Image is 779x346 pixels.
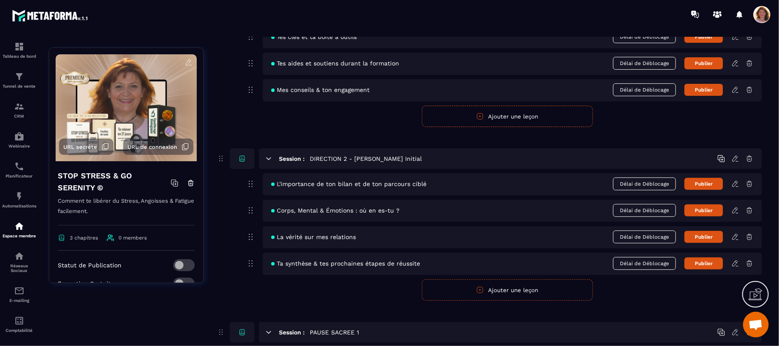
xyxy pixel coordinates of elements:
button: Ajouter une leçon [422,106,593,127]
a: formationformationCRM [2,95,36,125]
h4: STOP STRESS & GO SERENITY © [58,170,171,194]
span: URL de connexion [127,144,177,150]
a: automationsautomationsWebinaire [2,125,36,155]
h6: Session : [279,155,305,162]
a: emailemailE-mailing [2,279,36,309]
img: accountant [14,316,24,326]
a: accountantaccountantComptabilité [2,309,36,339]
button: URL de connexion [123,139,193,155]
span: Corps, Mental & Émotions : où en es-tu ? [271,207,400,214]
a: formationformationTableau de bord [2,35,36,65]
h5: PAUSE SACREE 1 [310,328,359,337]
span: URL secrète [63,144,97,150]
p: E-mailing [2,298,36,303]
a: automationsautomationsAutomatisations [2,185,36,215]
span: La vérité sur mes relations [271,234,356,240]
img: social-network [14,251,24,261]
button: URL secrète [59,139,113,155]
span: 3 chapitres [70,235,98,241]
button: Publier [684,84,723,96]
button: Publier [684,231,723,243]
p: Tunnel de vente [2,84,36,89]
span: 0 members [118,235,147,241]
a: Ouvrir le chat [743,312,769,337]
button: Publier [684,178,723,190]
h5: DIRECTION 2 - [PERSON_NAME] Initial [310,154,422,163]
img: logo [12,8,89,23]
p: Webinaire [2,144,36,148]
span: Mes conseils & ton engagement [271,86,370,93]
span: Délai de Déblocage [613,231,676,243]
img: background [56,54,197,161]
button: Ajouter une leçon [422,279,593,301]
p: Espace membre [2,234,36,238]
a: formationformationTunnel de vente [2,65,36,95]
img: formation [14,101,24,112]
a: social-networksocial-networkRéseaux Sociaux [2,245,36,279]
img: formation [14,71,24,82]
span: L'importance de ton bilan et de ton parcours ciblé [271,180,427,187]
img: email [14,286,24,296]
p: Comptabilité [2,328,36,333]
span: Tes aides et soutiens durant la formation [271,60,399,67]
p: Automatisations [2,204,36,208]
span: Délai de Déblocage [613,177,676,190]
p: Tableau de bord [2,54,36,59]
p: Planificateur [2,174,36,178]
p: Comment te libérer du Stress, Angoisses & Fatigue facilement. [58,196,195,225]
button: Publier [684,57,723,69]
p: CRM [2,114,36,118]
p: Statut de Publication [58,262,121,269]
a: automationsautomationsEspace membre [2,215,36,245]
span: Délai de Déblocage [613,83,676,96]
img: automations [14,191,24,201]
p: Formation Gratuit [58,280,111,287]
img: automations [14,131,24,142]
span: Délai de Déblocage [613,204,676,217]
span: Ta synthèse & tes prochaines étapes de réussite [271,260,420,267]
p: Réseaux Sociaux [2,263,36,273]
span: Délai de Déblocage [613,57,676,70]
img: automations [14,221,24,231]
button: Publier [684,204,723,216]
a: schedulerschedulerPlanificateur [2,155,36,185]
span: Délai de Déblocage [613,257,676,270]
img: scheduler [14,161,24,172]
h6: Session : [279,329,305,336]
img: formation [14,41,24,52]
button: Publier [684,257,723,269]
